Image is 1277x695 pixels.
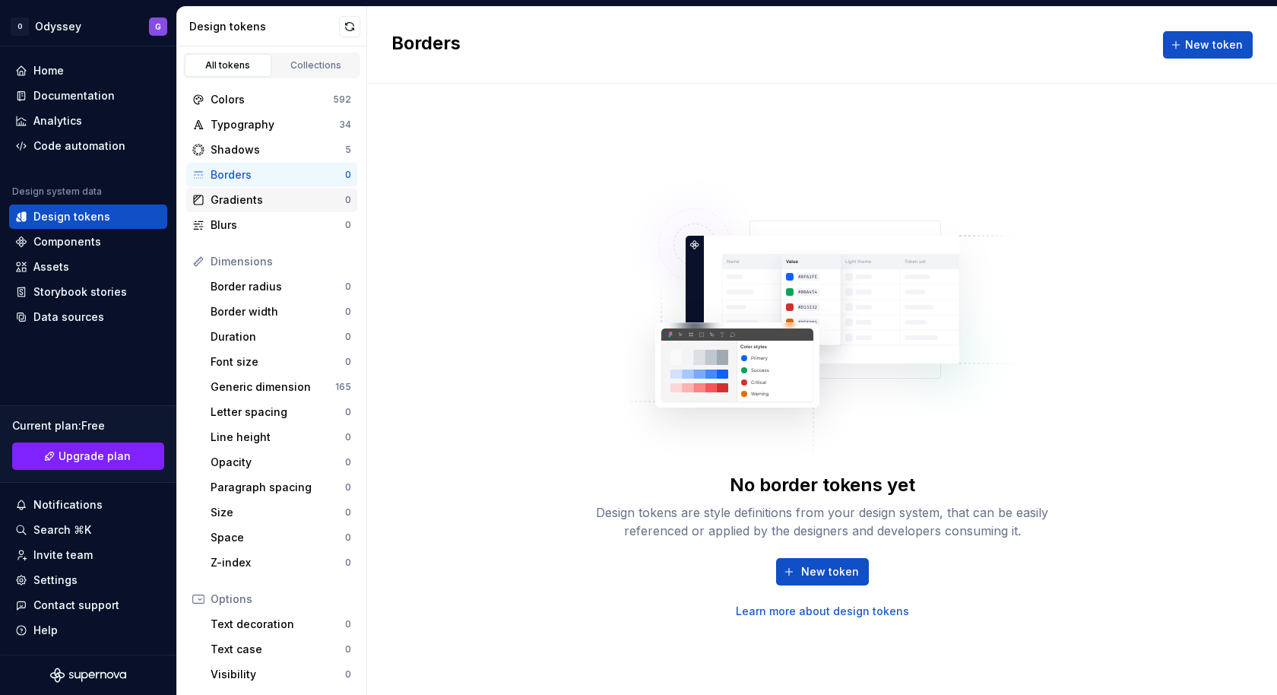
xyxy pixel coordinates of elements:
[50,668,126,683] svg: Supernova Logo
[12,418,164,433] div: Current plan : Free
[204,375,357,399] a: Generic dimension165
[35,19,81,34] div: Odyssey
[211,142,345,157] div: Shadows
[155,21,161,33] div: G
[33,309,104,325] div: Data sources
[12,443,164,470] a: Upgrade plan
[335,381,351,393] div: 165
[9,59,167,83] a: Home
[9,568,167,592] a: Settings
[204,325,357,349] a: Duration0
[211,167,345,182] div: Borders
[204,662,357,687] a: Visibility0
[33,623,58,638] div: Help
[345,506,351,519] div: 0
[33,497,103,513] div: Notifications
[204,350,357,374] a: Font size0
[211,555,345,570] div: Z-index
[211,192,345,208] div: Gradients
[345,557,351,569] div: 0
[345,481,351,493] div: 0
[9,84,167,108] a: Documentation
[204,300,357,324] a: Border width0
[211,430,345,445] div: Line height
[1163,31,1253,59] button: New token
[9,205,167,229] a: Design tokens
[204,450,357,474] a: Opacity0
[211,480,345,495] div: Paragraph spacing
[211,117,339,132] div: Typography
[11,17,29,36] div: O
[33,63,64,78] div: Home
[211,217,345,233] div: Blurs
[345,169,351,181] div: 0
[204,612,357,636] a: Text decoration0
[9,543,167,567] a: Invite team
[345,219,351,231] div: 0
[33,522,91,538] div: Search ⌘K
[204,400,357,424] a: Letter spacing0
[33,259,69,275] div: Assets
[9,280,167,304] a: Storybook stories
[33,284,127,300] div: Storybook stories
[345,356,351,368] div: 0
[186,87,357,112] a: Colors592
[211,329,345,344] div: Duration
[9,518,167,542] button: Search ⌘K
[801,564,859,579] span: New token
[345,406,351,418] div: 0
[211,592,351,607] div: Options
[12,186,102,198] div: Design system data
[186,188,357,212] a: Gradients0
[33,598,119,613] div: Contact support
[211,455,345,470] div: Opacity
[730,473,915,497] div: No border tokens yet
[33,88,115,103] div: Documentation
[776,558,869,586] button: New token
[33,113,82,129] div: Analytics
[59,449,131,464] span: Upgrade plan
[204,500,357,525] a: Size0
[186,213,357,237] a: Blurs0
[211,279,345,294] div: Border radius
[345,431,351,443] div: 0
[204,637,357,662] a: Text case0
[204,425,357,449] a: Line height0
[211,405,345,420] div: Letter spacing
[33,573,78,588] div: Settings
[204,275,357,299] a: Border radius0
[211,304,345,319] div: Border width
[333,94,351,106] div: 592
[186,163,357,187] a: Borders0
[211,254,351,269] div: Dimensions
[345,306,351,318] div: 0
[345,643,351,655] div: 0
[211,530,345,545] div: Space
[9,493,167,517] button: Notifications
[391,31,461,59] h2: Borders
[189,19,339,34] div: Design tokens
[345,194,351,206] div: 0
[345,618,351,630] div: 0
[186,138,357,162] a: Shadows5
[3,10,173,43] button: OOdysseyG
[9,618,167,643] button: Help
[211,667,345,682] div: Visibility
[1185,37,1243,52] span: New token
[33,138,125,154] div: Code automation
[211,617,345,632] div: Text decoration
[345,532,351,544] div: 0
[345,456,351,468] div: 0
[211,354,345,370] div: Font size
[211,642,345,657] div: Text case
[278,59,354,71] div: Collections
[211,505,345,520] div: Size
[33,547,93,563] div: Invite team
[9,255,167,279] a: Assets
[33,209,110,224] div: Design tokens
[211,92,333,107] div: Colors
[345,144,351,156] div: 5
[9,109,167,133] a: Analytics
[345,331,351,343] div: 0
